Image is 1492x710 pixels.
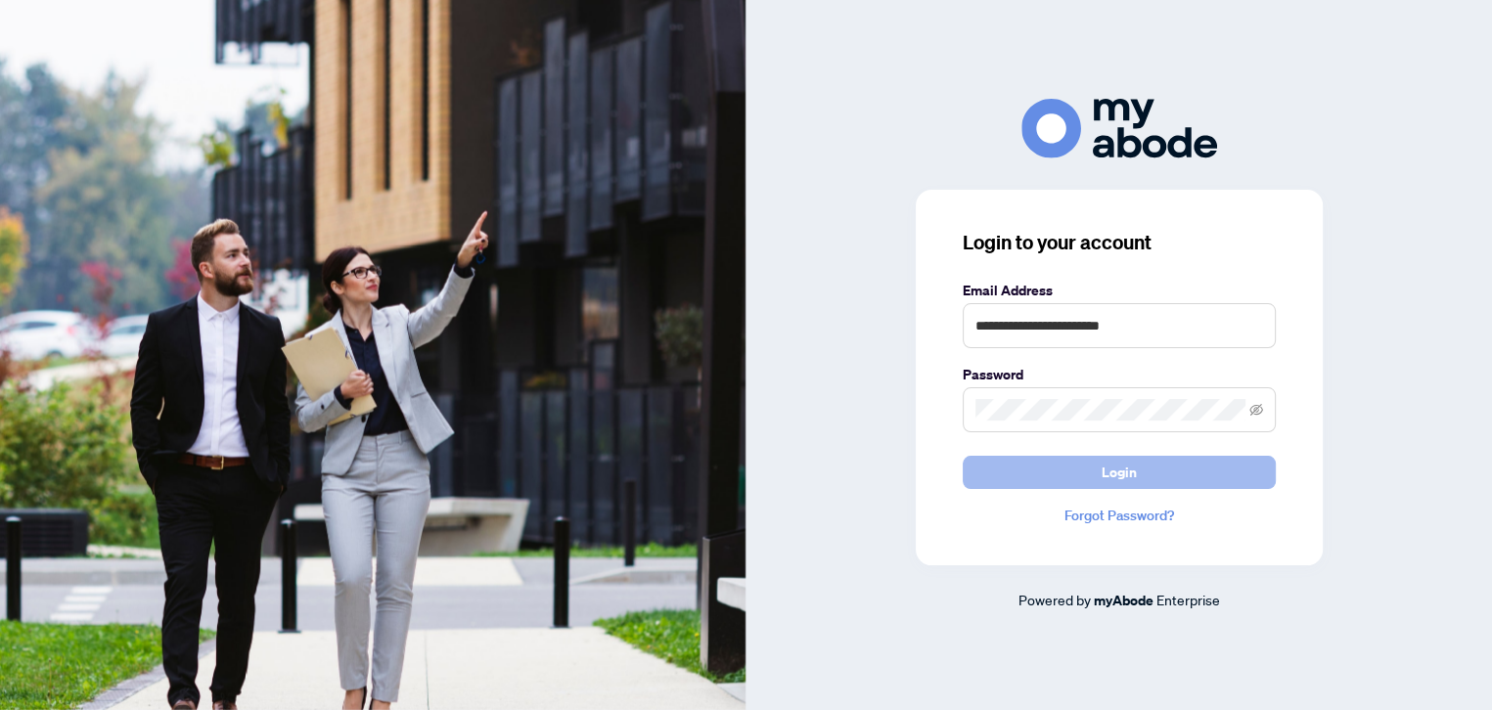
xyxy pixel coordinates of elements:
[963,456,1276,489] button: Login
[1102,457,1137,488] span: Login
[1021,99,1217,158] img: ma-logo
[1094,590,1153,611] a: myAbode
[963,505,1276,526] a: Forgot Password?
[963,229,1276,256] h3: Login to your account
[1249,403,1263,417] span: eye-invisible
[1018,591,1091,608] span: Powered by
[1156,591,1220,608] span: Enterprise
[963,280,1276,301] label: Email Address
[963,364,1276,385] label: Password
